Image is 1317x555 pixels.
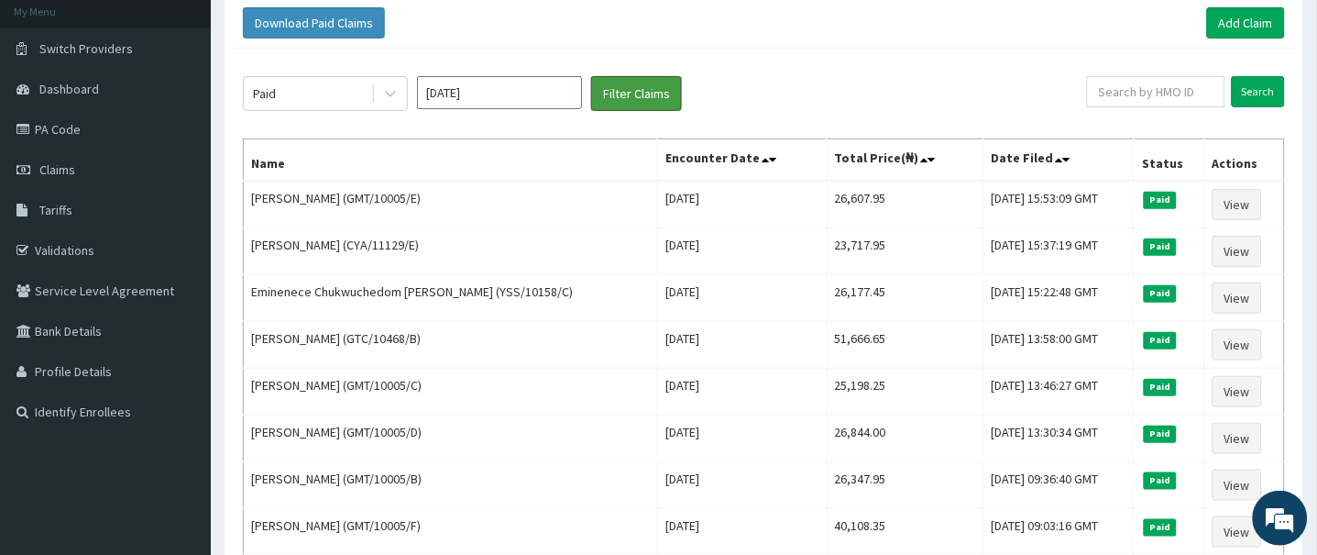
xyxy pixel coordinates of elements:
[1204,139,1284,182] th: Actions
[244,228,658,275] td: [PERSON_NAME] (CYA/11129/E)
[1144,285,1177,302] span: Paid
[827,322,983,369] td: 51,666.65
[658,322,827,369] td: [DATE]
[1213,329,1262,361] a: View
[1213,236,1262,267] a: View
[827,462,983,509] td: 26,347.95
[244,369,658,416] td: [PERSON_NAME] (GMT/10005/C)
[34,92,74,138] img: d_794563401_company_1708531726252_794563401
[1144,519,1177,536] span: Paid
[1144,239,1177,255] span: Paid
[1213,376,1262,407] a: View
[827,369,983,416] td: 25,198.25
[1213,516,1262,548] a: View
[1135,139,1204,182] th: Status
[1207,7,1285,39] a: Add Claim
[827,416,983,462] td: 26,844.00
[983,181,1135,228] td: [DATE] 15:53:09 GMT
[39,40,133,57] span: Switch Providers
[827,228,983,275] td: 23,717.95
[1144,472,1177,489] span: Paid
[1087,76,1225,107] input: Search by HMO ID
[39,161,75,178] span: Claims
[244,416,658,462] td: [PERSON_NAME] (GMT/10005/D)
[1213,189,1262,220] a: View
[1232,76,1285,107] input: Search
[301,9,345,53] div: Minimize live chat window
[1144,192,1177,208] span: Paid
[658,369,827,416] td: [DATE]
[1213,283,1262,314] a: View
[1144,379,1177,395] span: Paid
[658,139,827,182] th: Encounter Date
[39,81,99,97] span: Dashboard
[658,228,827,275] td: [DATE]
[983,275,1135,322] td: [DATE] 15:22:48 GMT
[9,364,349,428] textarea: Type your message and hit 'Enter'
[417,76,582,109] input: Select Month and Year
[244,275,658,322] td: Eminenece Chukwuchedom [PERSON_NAME] (YSS/10158/C)
[244,462,658,509] td: [PERSON_NAME] (GMT/10005/B)
[983,416,1135,462] td: [DATE] 13:30:34 GMT
[983,462,1135,509] td: [DATE] 09:36:40 GMT
[253,84,276,103] div: Paid
[658,181,827,228] td: [DATE]
[827,181,983,228] td: 26,607.95
[244,139,658,182] th: Name
[983,322,1135,369] td: [DATE] 13:58:00 GMT
[983,139,1135,182] th: Date Filed
[1213,423,1262,454] a: View
[983,369,1135,416] td: [DATE] 13:46:27 GMT
[106,162,253,348] span: We're online!
[1144,426,1177,442] span: Paid
[1213,470,1262,501] a: View
[658,275,827,322] td: [DATE]
[39,202,72,218] span: Tariffs
[827,139,983,182] th: Total Price(₦)
[244,181,658,228] td: [PERSON_NAME] (GMT/10005/E)
[591,76,682,111] button: Filter Claims
[243,7,385,39] button: Download Paid Claims
[244,322,658,369] td: [PERSON_NAME] (GTC/10468/B)
[827,275,983,322] td: 26,177.45
[95,103,308,127] div: Chat with us now
[983,228,1135,275] td: [DATE] 15:37:19 GMT
[658,462,827,509] td: [DATE]
[1144,332,1177,349] span: Paid
[658,416,827,462] td: [DATE]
